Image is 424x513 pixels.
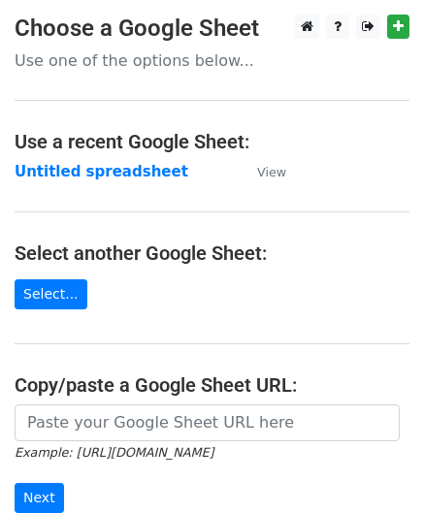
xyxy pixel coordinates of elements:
a: Untitled spreadsheet [15,163,188,180]
a: View [238,163,286,180]
a: Select... [15,279,87,309]
small: View [257,165,286,179]
p: Use one of the options below... [15,50,409,71]
h3: Choose a Google Sheet [15,15,409,43]
input: Next [15,483,64,513]
small: Example: [URL][DOMAIN_NAME] [15,445,213,460]
h4: Use a recent Google Sheet: [15,130,409,153]
h4: Select another Google Sheet: [15,241,409,265]
input: Paste your Google Sheet URL here [15,404,400,441]
h4: Copy/paste a Google Sheet URL: [15,373,409,397]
